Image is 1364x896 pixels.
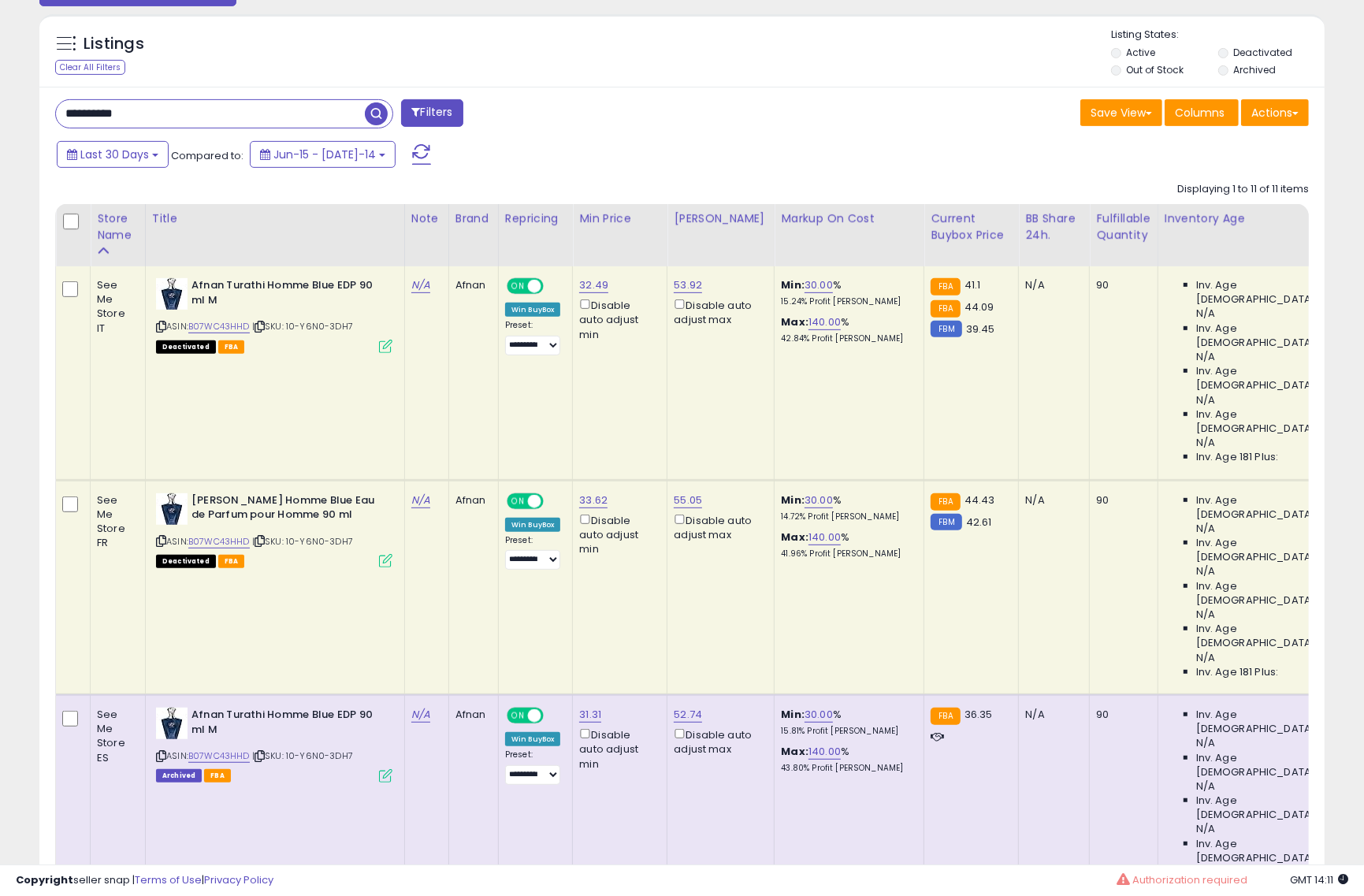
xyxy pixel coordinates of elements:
p: Listing States: [1111,28,1325,43]
div: ASIN: [156,278,392,351]
div: 90 [1096,278,1145,292]
img: 41gjNRPPIvL._SL40_.jpg [156,708,188,739]
button: Filters [401,99,463,127]
span: Inv. Age [DEMOGRAPHIC_DATA]-180: [1196,407,1340,436]
a: 33.62 [579,493,608,508]
div: Clear All Filters [55,60,125,75]
div: See Me Store IT [97,278,133,336]
span: All listings that are unavailable for purchase on Amazon for any reason other than out-of-stock [156,555,216,568]
div: Note [411,210,442,227]
div: Preset: [505,535,561,571]
div: N/A [1025,278,1077,292]
a: B07WC43HHD [188,535,250,548]
small: FBA [931,300,960,318]
div: Afnan [455,493,486,507]
span: N/A [1196,436,1215,450]
small: FBA [931,708,960,725]
span: Compared to: [171,148,243,163]
span: N/A [1196,393,1215,407]
a: N/A [411,277,430,293]
p: 14.72% Profit [PERSON_NAME] [781,511,912,522]
span: 39.45 [966,322,995,336]
p: 15.24% Profit [PERSON_NAME] [781,296,912,307]
a: 55.05 [674,493,702,508]
button: Actions [1241,99,1309,126]
span: N/A [1196,522,1215,536]
th: The percentage added to the cost of goods (COGS) that forms the calculator for Min & Max prices. [775,204,924,266]
div: See Me Store ES [97,708,133,765]
div: seller snap | | [16,873,273,888]
small: FBM [931,321,961,337]
div: Disable auto adjust min [579,511,655,557]
span: N/A [1196,350,1215,364]
div: Afnan [455,708,486,722]
span: 41.1 [964,277,981,292]
b: Min: [781,277,805,292]
a: 140.00 [808,744,841,760]
a: 30.00 [805,493,833,508]
span: Inv. Age 181 Plus: [1196,450,1279,464]
a: 140.00 [808,314,841,330]
span: 42.61 [966,515,992,530]
div: % [781,708,912,737]
span: Inv. Age 181 Plus: [1196,665,1279,679]
span: OFF [541,709,567,723]
span: N/A [1196,822,1215,836]
span: FBA [218,340,245,354]
div: Win BuyBox [505,303,561,317]
div: Brand [455,210,492,227]
span: 44.43 [964,493,995,507]
span: Inv. Age [DEMOGRAPHIC_DATA]-180: [1196,622,1340,650]
small: FBA [931,493,960,511]
button: Last 30 Days [57,141,169,168]
b: Afnan Turathi Homme Blue EDP 90 ml M [191,708,383,741]
b: Min: [781,493,805,507]
div: Fulfillable Quantity [1096,210,1150,244]
b: Max: [781,530,808,545]
p: 42.84% Profit [PERSON_NAME] [781,333,912,344]
a: 31.31 [579,707,601,723]
div: See Me Store FR [97,493,133,551]
label: Archived [1233,63,1276,76]
div: Win BuyBox [505,518,561,532]
div: [PERSON_NAME] [674,210,767,227]
div: N/A [1025,708,1077,722]
div: % [781,278,912,307]
p: 41.96% Profit [PERSON_NAME] [781,548,912,560]
div: Disable auto adjust min [579,296,655,342]
div: Disable auto adjust max [674,296,762,327]
small: FBA [931,278,960,296]
div: Title [152,210,398,227]
a: B07WC43HHD [188,749,250,763]
span: 36.35 [964,707,993,722]
div: Disable auto adjust max [674,726,762,757]
span: Inv. Age [DEMOGRAPHIC_DATA]: [1196,794,1340,822]
a: 52.74 [674,707,702,723]
span: | SKU: 10-Y6N0-3DH7 [252,320,353,333]
span: Inv. Age [DEMOGRAPHIC_DATA]: [1196,536,1340,564]
span: N/A [1196,779,1215,794]
span: Inv. Age [DEMOGRAPHIC_DATA]: [1196,322,1340,350]
div: N/A [1025,493,1077,507]
div: Markup on Cost [781,210,917,227]
span: OFF [541,494,567,507]
span: N/A [1196,564,1215,578]
span: ON [508,709,528,723]
a: 32.49 [579,277,608,293]
span: FBA [218,555,245,568]
span: N/A [1196,307,1215,321]
p: 15.81% Profit [PERSON_NAME] [781,726,912,737]
div: % [781,530,912,560]
a: 140.00 [808,530,841,545]
div: 90 [1096,708,1145,722]
span: ON [508,494,528,507]
div: Preset: [505,749,561,785]
img: 41gjNRPPIvL._SL40_.jpg [156,278,188,310]
span: | SKU: 10-Y6N0-3DH7 [252,749,353,762]
div: % [781,315,912,344]
span: OFF [541,280,567,293]
span: Listings that have been deleted from Seller Central [156,769,202,783]
strong: Copyright [16,872,73,887]
span: N/A [1196,651,1215,665]
span: N/A [1196,608,1215,622]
